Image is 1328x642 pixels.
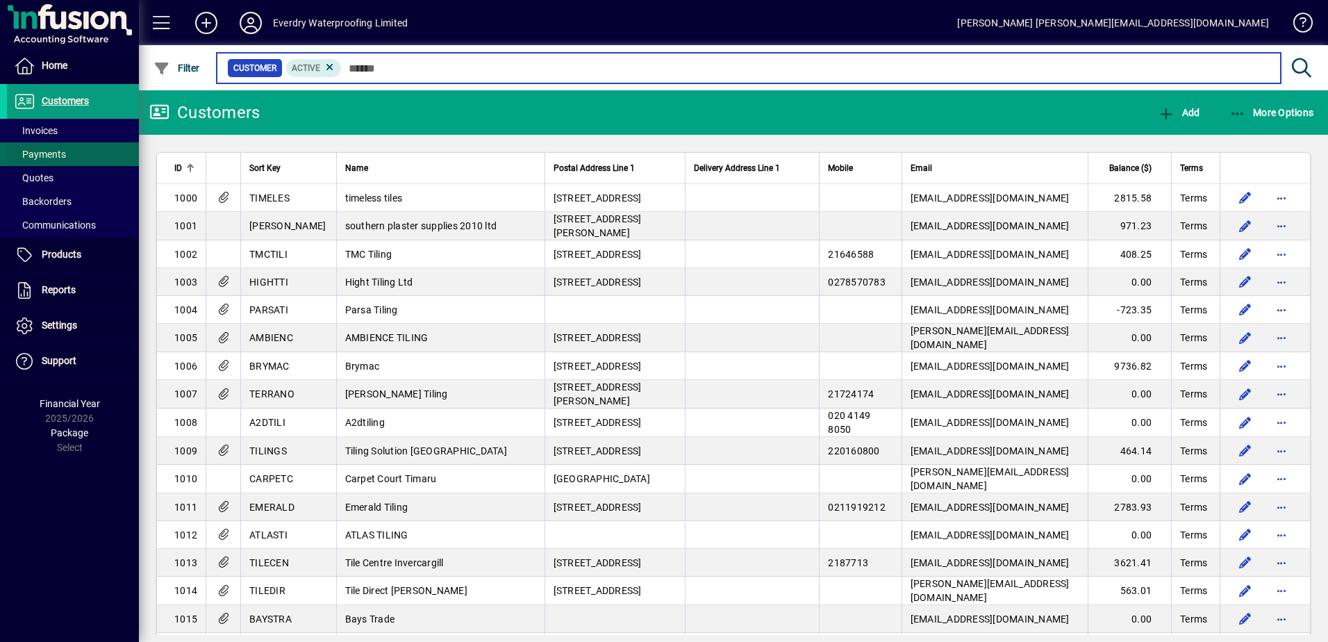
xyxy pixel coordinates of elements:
[1270,383,1293,405] button: More options
[1270,579,1293,602] button: More options
[1270,299,1293,321] button: More options
[911,557,1070,568] span: [EMAIL_ADDRESS][DOMAIN_NAME]
[249,502,294,513] span: EMERALD
[1270,271,1293,293] button: More options
[554,361,642,372] span: [STREET_ADDRESS]
[828,249,874,260] span: 21646588
[14,172,53,183] span: Quotes
[1270,355,1293,377] button: More options
[828,160,853,176] span: Mobile
[249,557,289,568] span: TILECEN
[1088,268,1171,296] td: 0.00
[345,585,467,596] span: Tile Direct [PERSON_NAME]
[174,192,197,204] span: 1000
[249,220,326,231] span: [PERSON_NAME]
[7,142,139,166] a: Payments
[1088,352,1171,380] td: 9736.82
[149,101,260,124] div: Customers
[1088,521,1171,549] td: 0.00
[345,361,380,372] span: Brymac
[174,160,182,176] span: ID
[14,220,96,231] span: Communications
[7,166,139,190] a: Quotes
[1180,191,1207,205] span: Terms
[174,502,197,513] span: 1011
[345,192,403,204] span: timeless tiles
[554,332,642,343] span: [STREET_ADDRESS]
[911,578,1070,603] span: [PERSON_NAME][EMAIL_ADDRESS][DOMAIN_NAME]
[286,59,342,77] mat-chip: Activation Status: Active
[1088,605,1171,633] td: 0.00
[345,220,497,231] span: southern plaster supplies 2010 ltd
[1180,584,1207,598] span: Terms
[1088,324,1171,352] td: 0.00
[7,308,139,343] a: Settings
[1088,380,1171,409] td: 0.00
[1270,411,1293,434] button: More options
[1088,212,1171,240] td: 971.23
[1234,552,1256,574] button: Edit
[1088,549,1171,577] td: 3621.41
[1234,215,1256,237] button: Edit
[554,249,642,260] span: [STREET_ADDRESS]
[1270,327,1293,349] button: More options
[1270,608,1293,630] button: More options
[150,56,204,81] button: Filter
[1229,107,1314,118] span: More Options
[249,585,285,596] span: TILEDIR
[7,238,139,272] a: Products
[1088,409,1171,437] td: 0.00
[911,249,1070,260] span: [EMAIL_ADDRESS][DOMAIN_NAME]
[174,304,197,315] span: 1004
[174,557,197,568] span: 1013
[828,445,879,456] span: 220160800
[1270,524,1293,546] button: More options
[1088,240,1171,268] td: 408.25
[7,49,139,83] a: Home
[345,332,429,343] span: AMBIENCE TILING
[554,192,642,204] span: [STREET_ADDRESS]
[911,502,1070,513] span: [EMAIL_ADDRESS][DOMAIN_NAME]
[1088,465,1171,493] td: 0.00
[1109,160,1152,176] span: Balance ($)
[1270,440,1293,462] button: More options
[1180,247,1207,261] span: Terms
[40,398,100,409] span: Financial Year
[911,192,1070,204] span: [EMAIL_ADDRESS][DOMAIN_NAME]
[345,614,395,625] span: Bays Trade
[1226,100,1318,125] button: More Options
[828,502,886,513] span: 0211919212
[1234,299,1256,321] button: Edit
[828,160,893,176] div: Mobile
[1234,524,1256,546] button: Edit
[174,614,197,625] span: 1015
[345,473,437,484] span: Carpet Court Timaru
[554,277,642,288] span: [STREET_ADDRESS]
[911,614,1070,625] span: [EMAIL_ADDRESS][DOMAIN_NAME]
[1234,440,1256,462] button: Edit
[345,417,385,428] span: A2dtiling
[174,585,197,596] span: 1014
[42,320,77,331] span: Settings
[249,249,288,260] span: TMCTILI
[1180,472,1207,486] span: Terms
[1234,468,1256,490] button: Edit
[1270,215,1293,237] button: More options
[345,445,507,456] span: Tiling Solution [GEOGRAPHIC_DATA]
[174,332,197,343] span: 1005
[249,361,290,372] span: BRYMAC
[7,213,139,237] a: Communications
[1234,411,1256,434] button: Edit
[7,190,139,213] a: Backorders
[14,149,66,160] span: Payments
[249,160,281,176] span: Sort Key
[554,473,650,484] span: [GEOGRAPHIC_DATA]
[1270,187,1293,209] button: More options
[345,160,368,176] span: Name
[174,417,197,428] span: 1008
[42,355,76,366] span: Support
[1088,577,1171,605] td: 563.01
[174,277,197,288] span: 1003
[233,61,276,75] span: Customer
[911,220,1070,231] span: [EMAIL_ADDRESS][DOMAIN_NAME]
